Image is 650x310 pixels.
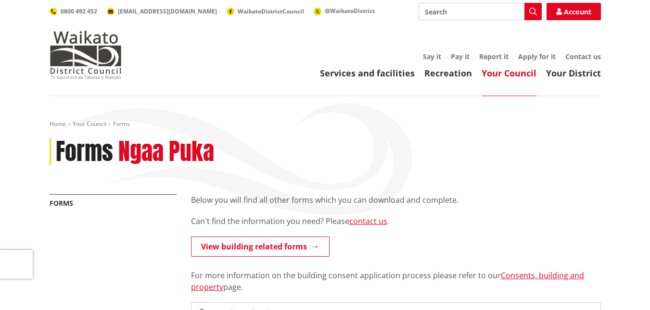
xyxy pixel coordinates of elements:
a: 0800 492 452 [50,7,97,15]
p: For more information on the building consent application process please refer to our page. [191,258,601,293]
a: Pay it [451,52,470,61]
a: Your Council [73,120,106,128]
span: Forms [113,120,130,128]
a: Contact us [565,52,601,61]
a: Account [547,3,601,20]
a: contact us [349,216,387,226]
span: @WaikatoDistrict [325,7,375,15]
h2: Ngaa Puka [118,138,214,166]
a: Recreation [424,67,472,79]
a: Home [50,120,66,128]
a: Consents, building and property [191,270,584,292]
a: Your District [546,67,601,79]
a: Apply for it [518,52,556,61]
a: Report it [479,52,509,61]
a: Services and facilities [320,67,415,79]
a: [EMAIL_ADDRESS][DOMAIN_NAME] [107,7,217,15]
span: WaikatoDistrictCouncil [238,7,304,15]
span: [EMAIL_ADDRESS][DOMAIN_NAME] [118,7,217,15]
input: Search input [419,3,542,20]
a: WaikatoDistrictCouncil [227,7,304,15]
a: View building related forms [191,236,330,257]
a: @WaikatoDistrict [314,7,375,15]
img: Waikato District Council - Te Kaunihera aa Takiwaa o Waikato [50,31,122,79]
p: Can't find the information you need? Please . [191,215,601,227]
span: 0800 492 452 [61,7,97,15]
h1: Forms [56,138,113,166]
p: Below you will find all other forms which you can download and complete. [191,194,601,206]
a: Forms [50,198,73,208]
nav: breadcrumb [50,120,601,128]
a: Your Council [482,67,536,79]
a: Say it [423,52,441,61]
